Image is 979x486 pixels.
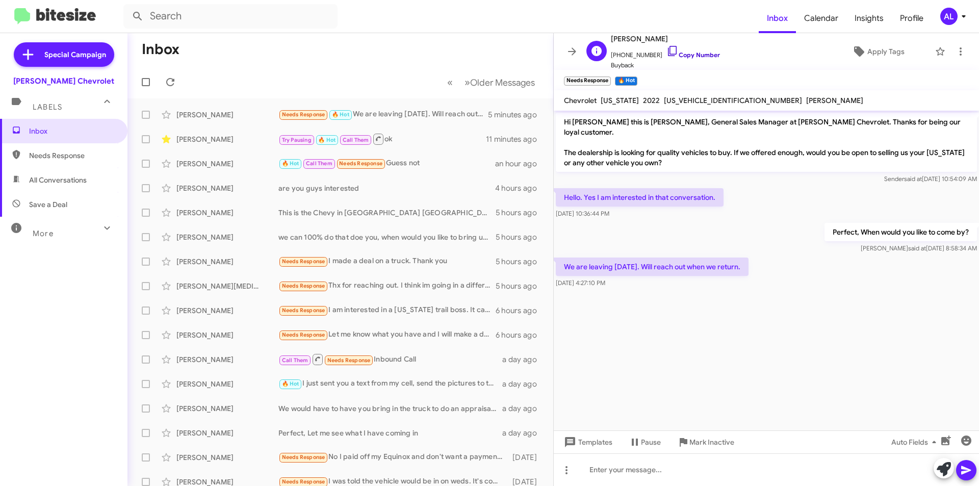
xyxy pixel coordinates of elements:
div: a day ago [502,403,545,414]
div: [PERSON_NAME] [176,208,278,218]
span: Needs Response [29,150,116,161]
div: [PERSON_NAME] [176,159,278,169]
span: Needs Response [282,478,325,485]
div: This is the Chevy in [GEOGRAPHIC_DATA] [GEOGRAPHIC_DATA] [PERSON_NAME] Chevrolet [278,208,496,218]
span: Labels [33,103,62,112]
span: More [33,229,54,238]
span: Apply Tags [867,42,905,61]
span: All Conversations [29,175,87,185]
div: [PERSON_NAME] [176,452,278,463]
div: [PERSON_NAME] [176,379,278,389]
span: Needs Response [282,454,325,461]
div: I am interested in a [US_STATE] trail boss. It can be a 24-26. Not sure if I want to lease or buy... [278,304,496,316]
span: [DATE] 4:27:10 PM [556,279,605,287]
span: Templates [562,433,612,451]
span: Special Campaign [44,49,106,60]
button: Templates [554,433,621,451]
a: Insights [846,4,892,33]
span: » [465,76,470,89]
button: Next [458,72,541,93]
span: Needs Response [282,307,325,314]
span: Older Messages [470,77,535,88]
span: Needs Response [282,331,325,338]
span: Inbox [759,4,796,33]
div: [PERSON_NAME] [176,305,278,316]
div: [PERSON_NAME] [176,110,278,120]
span: Calendar [796,4,846,33]
span: Sender [DATE] 10:54:09 AM [884,175,977,183]
small: 🔥 Hot [615,76,637,86]
span: Pause [641,433,661,451]
div: 5 hours ago [496,257,545,267]
span: [US_STATE] [601,96,639,105]
span: Needs Response [282,111,325,118]
div: [DATE] [507,452,545,463]
div: 5 hours ago [496,232,545,242]
button: Auto Fields [883,433,948,451]
div: 6 hours ago [496,330,545,340]
div: [PERSON_NAME] [176,428,278,438]
div: Perfect, Let me see what I have coming in [278,428,502,438]
input: Search [123,4,338,29]
div: [PERSON_NAME] [176,232,278,242]
div: [PERSON_NAME] [176,403,278,414]
span: said at [908,244,926,252]
div: we can 100% do that doe you, when would you like to bring us that vehicle and check out our curre... [278,232,496,242]
nav: Page navigation example [442,72,541,93]
span: Needs Response [282,283,325,289]
div: are you guys interested [278,183,495,193]
div: AL [940,8,958,25]
div: I just sent you a text from my cell, send the pictures to that number [278,378,502,390]
span: Needs Response [339,160,382,167]
span: Save a Deal [29,199,67,210]
div: 11 minutes ago [486,134,545,144]
p: We are leaving [DATE]. Will reach out when we return. [556,258,749,276]
div: [PERSON_NAME] [176,183,278,193]
div: 5 hours ago [496,208,545,218]
div: [PERSON_NAME] [176,330,278,340]
a: Special Campaign [14,42,114,67]
span: Chevrolet [564,96,597,105]
div: [PERSON_NAME] [176,134,278,144]
div: No I paid off my Equinox and don't want a payment for a while [278,451,507,463]
button: Apply Tags [826,42,930,61]
div: Guess not [278,158,495,169]
p: Hi [PERSON_NAME] this is [PERSON_NAME], General Sales Manager at [PERSON_NAME] Chevrolet. Thanks ... [556,113,977,172]
div: [PERSON_NAME][MEDICAL_DATA] [176,281,278,291]
small: Needs Response [564,76,611,86]
span: said at [904,175,922,183]
span: 🔥 Hot [332,111,349,118]
button: Previous [441,72,459,93]
div: Inbound Call [278,353,502,366]
a: Profile [892,4,932,33]
div: We are leaving [DATE]. Will reach out when we return. [278,109,488,120]
span: [PERSON_NAME] [DATE] 8:58:34 AM [861,244,977,252]
div: 6 hours ago [496,305,545,316]
div: 4 hours ago [495,183,545,193]
span: 🔥 Hot [282,380,299,387]
span: 2022 [643,96,660,105]
div: [PERSON_NAME] [176,354,278,365]
span: Try Pausing [282,137,312,143]
button: AL [932,8,968,25]
p: Hello. Yes I am interested in that conversation. [556,188,724,207]
span: Call Them [282,357,308,364]
h1: Inbox [142,41,179,58]
div: I made a deal on a truck. Thank you [278,255,496,267]
div: an hour ago [495,159,545,169]
div: We would have to have you bring in the truck to do an appraisal of the Truck, What day owrks for ... [278,403,502,414]
span: [US_VEHICLE_IDENTIFICATION_NUMBER] [664,96,802,105]
div: 5 hours ago [496,281,545,291]
button: Pause [621,433,669,451]
span: [PERSON_NAME] [611,33,720,45]
span: Call Them [306,160,332,167]
div: ok [278,133,486,145]
span: Auto Fields [891,433,940,451]
a: Copy Number [666,51,720,59]
span: Needs Response [282,258,325,265]
span: 🔥 Hot [282,160,299,167]
span: [DATE] 10:36:44 PM [556,210,609,217]
div: a day ago [502,428,545,438]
